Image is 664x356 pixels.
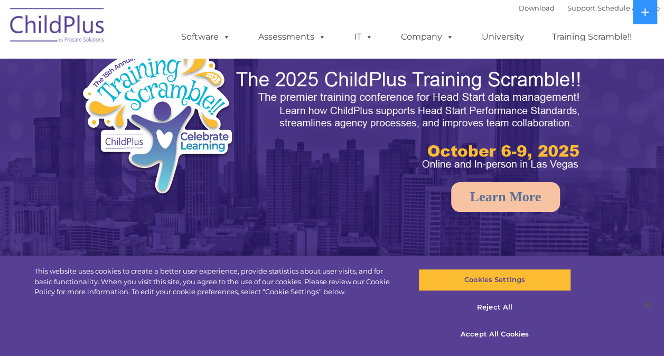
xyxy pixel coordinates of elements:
button: Reject All [418,296,571,318]
div: This website uses cookies to create a better user experience, provide statistics about user visit... [34,266,398,297]
a: University [471,26,535,48]
a: Support [567,4,595,12]
a: Schedule A Demo [597,4,660,12]
a: IT [343,26,384,48]
button: Close [635,293,659,316]
a: Training Scramble!! [541,26,642,48]
a: Company [390,26,464,48]
a: Software [171,26,241,48]
button: Accept All Cookies [418,323,571,345]
a: Learn More [451,182,560,212]
a: Assessments [248,26,336,48]
button: Cookies Settings [418,269,571,291]
a: Download [519,4,555,12]
img: ChildPlus by Procare Solutions [5,1,110,53]
font: | [519,4,660,12]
